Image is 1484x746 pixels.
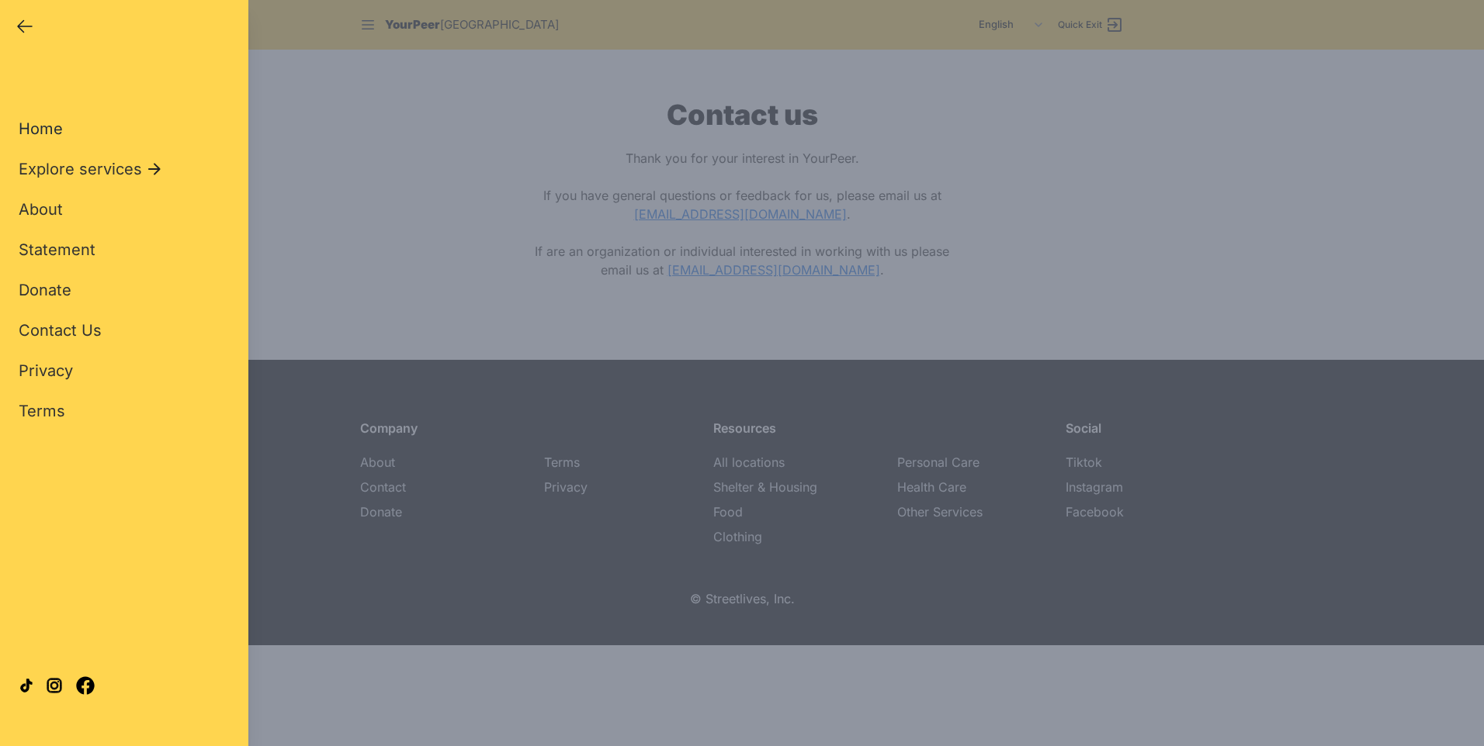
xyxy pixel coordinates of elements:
[19,281,71,299] span: Donate
[19,400,65,422] a: Terms
[19,279,71,301] a: Donate
[19,321,102,340] span: Contact Us
[19,119,63,138] span: Home
[19,158,164,180] button: Explore services
[19,239,95,261] a: Statement
[19,360,73,382] a: Privacy
[19,240,95,259] span: Statement
[19,200,63,219] span: About
[19,361,73,380] span: Privacy
[19,402,65,420] span: Terms
[19,199,63,220] a: About
[19,319,102,341] a: Contact Us
[19,158,142,180] span: Explore services
[19,118,63,140] a: Home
